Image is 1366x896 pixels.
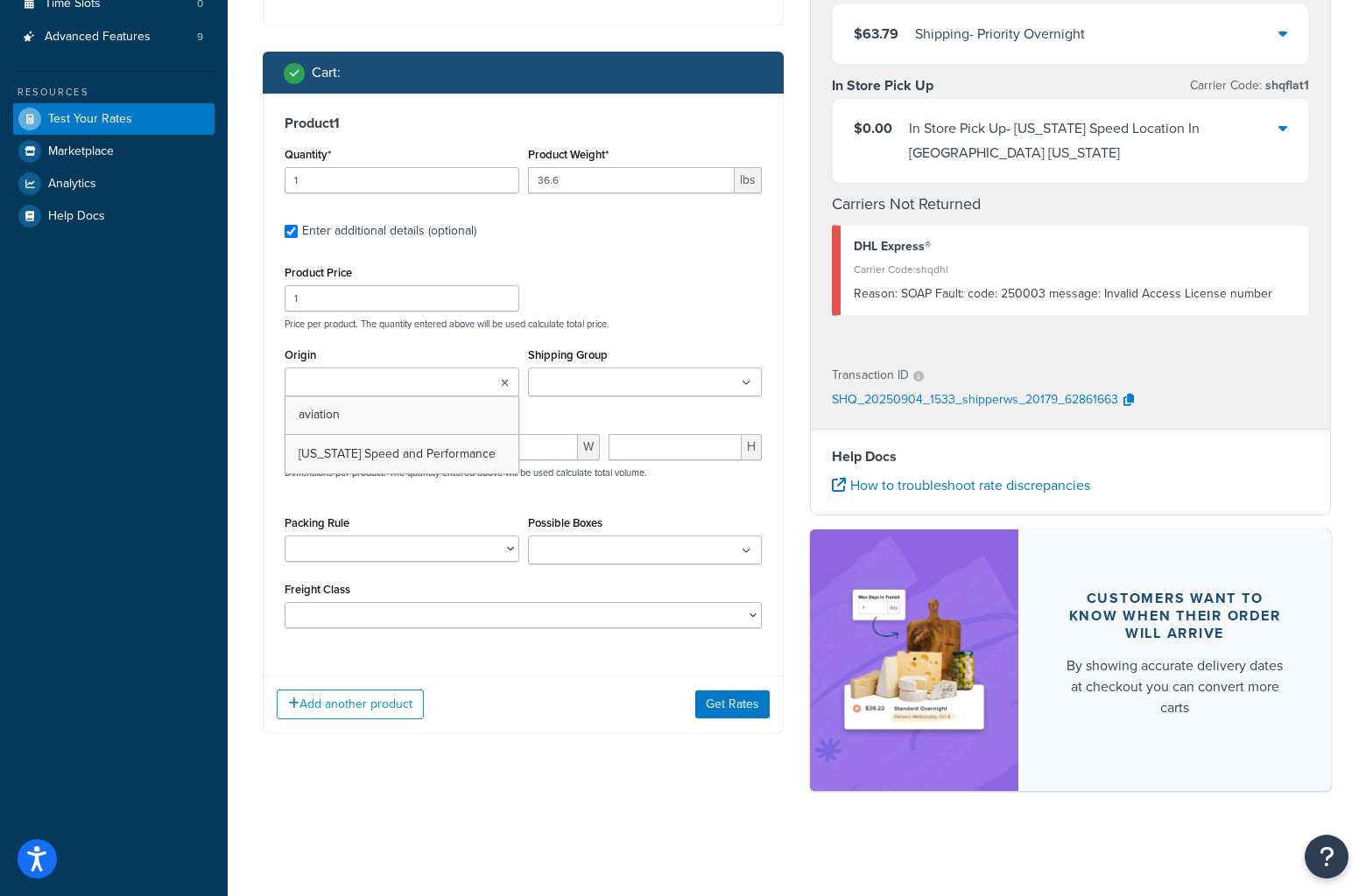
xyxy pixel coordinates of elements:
[45,30,151,45] span: Advanced Features
[1060,655,1289,718] div: By showing accurate delivery dates at checkout you can convert more carts
[13,21,215,53] li: Advanced Features
[285,115,762,132] h3: Product 1
[854,24,898,44] span: $63.79
[836,556,992,765] img: feature-image-ddt-36eae7f7280da8017bfb280eaccd9c446f90b1fe08728e4019434db127062ab4.png
[285,348,316,361] label: Origin
[312,65,341,80] h2: Cart :
[285,435,518,473] a: [US_STATE] Speed and Performance
[285,167,519,193] input: 0.0
[285,516,349,529] label: Packing Rule
[13,168,215,199] a: Analytics
[13,21,215,53] a: Advanced Features9
[13,103,215,135] a: Test Your Rates
[48,144,114,159] span: Marketplace
[48,209,105,224] span: Help Docs
[915,22,1085,46] div: Shipping - Priority Overnight
[854,282,1295,306] div: SOAP Fault: code: 250003 message: Invalid Access License number
[48,112,132,127] span: Test Your Rates
[528,167,736,193] input: 0.00
[285,583,350,596] label: Freight Class
[695,690,770,718] button: Get Rates
[299,444,496,463] span: [US_STATE] Speed and Performance
[832,446,1309,467] h4: Help Docs
[854,284,898,303] span: Reason:
[1262,76,1309,94] span: shqflat1
[832,475,1090,495] a: How to troubleshoot rate discrepancies
[528,348,608,361] label: Shipping Group
[280,318,766,330] p: Price per product. The quantity entered above will be used calculate total price.
[854,257,1295,282] div: Carrier Code: shqdhl
[1190,73,1309,98] p: Carrier Code:
[528,516,602,529] label: Possible Boxes
[302,219,476,243] div: Enter additional details (optional)
[578,434,600,460] span: W
[280,466,647,479] p: Dimensions per product. The quantity entered above will be used calculate total volume.
[1060,590,1289,642] div: Customers want to know when their order will arrive
[735,167,762,193] span: lbs
[277,689,424,719] button: Add another product
[285,148,331,161] label: Quantity*
[854,118,892,138] span: $0.00
[48,177,96,192] span: Analytics
[854,234,1295,259] div: DHL Express®
[1305,835,1348,878] button: Open Resource Center
[528,148,609,161] label: Product Weight*
[299,405,340,423] span: aviation
[832,363,909,388] p: Transaction ID
[13,200,215,232] a: Help Docs
[832,192,1309,216] h4: Carriers Not Returned
[832,77,933,94] h3: In Store Pick Up
[197,30,203,45] span: 9
[285,395,518,434] a: aviation
[909,116,1278,165] div: In Store Pick Up - [US_STATE] Speed Location In [GEOGRAPHIC_DATA] [US_STATE]
[285,266,352,279] label: Product Price
[285,225,298,238] input: Enter additional details (optional)
[742,434,762,460] span: H
[13,136,215,167] a: Marketplace
[832,388,1118,414] p: SHQ_20250904_1533_shipperws_20179_62861663
[13,85,215,100] div: Resources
